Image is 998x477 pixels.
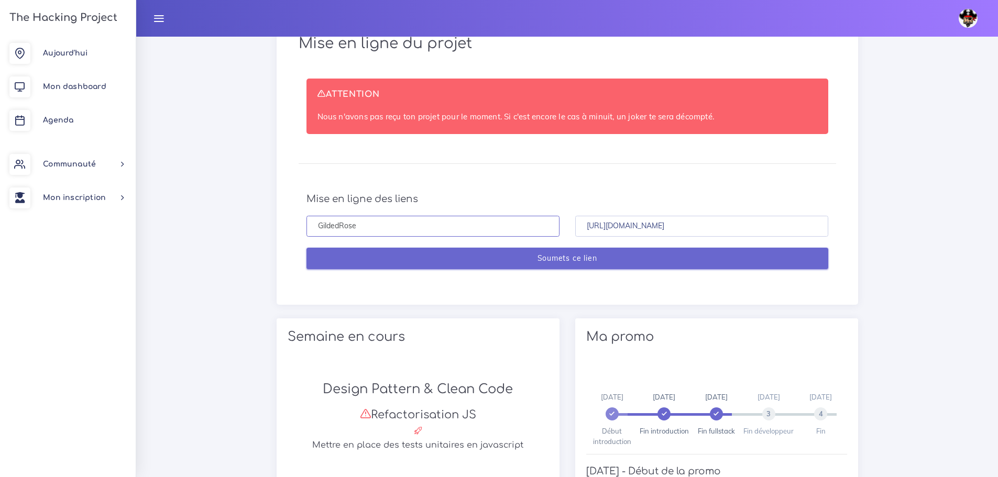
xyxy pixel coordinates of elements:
h4: ATTENTION [317,90,817,99]
span: 0 [606,407,619,420]
p: Nous n'avons pas reçu ton projet pour le moment. Si c'est encore le cas à minuit, un joker te ser... [317,110,817,123]
span: [DATE] [809,393,832,401]
span: Fin fullstack [698,427,735,435]
input: URL du project [575,216,828,237]
span: 3 [762,407,775,420]
span: Fin introduction [640,427,689,435]
h2: Design Pattern & Clean Code [288,382,549,397]
h3: The Hacking Project [6,12,117,24]
h4: Mise en ligne des liens [306,193,828,205]
span: Début introduction [593,427,631,446]
span: [DATE] [758,393,780,401]
span: [DATE] [601,393,623,401]
span: [DATE] [653,393,675,401]
span: 1 [657,407,671,420]
span: Communauté [43,160,96,168]
span: 4 [814,407,827,420]
span: [DATE] [705,393,728,401]
span: Mon dashboard [43,83,106,91]
span: Fin [816,427,826,435]
img: avatar [959,9,978,28]
h1: Mise en ligne du projet [299,35,836,53]
h2: Ma promo [586,329,847,345]
span: Mon inscription [43,194,106,202]
input: Nom du lien [306,216,560,237]
span: 2 [710,407,723,420]
h4: [DATE] - Début de la promo [586,465,847,477]
span: Agenda [43,116,73,124]
span: Aujourd'hui [43,49,87,57]
h2: Semaine en cours [288,329,549,345]
h5: Mettre en place des tests unitaires en javascript [288,440,549,450]
h3: Refactorisation JS [288,408,549,421]
input: Soumets ce lien [306,248,828,269]
span: Fin développeur [743,427,794,435]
